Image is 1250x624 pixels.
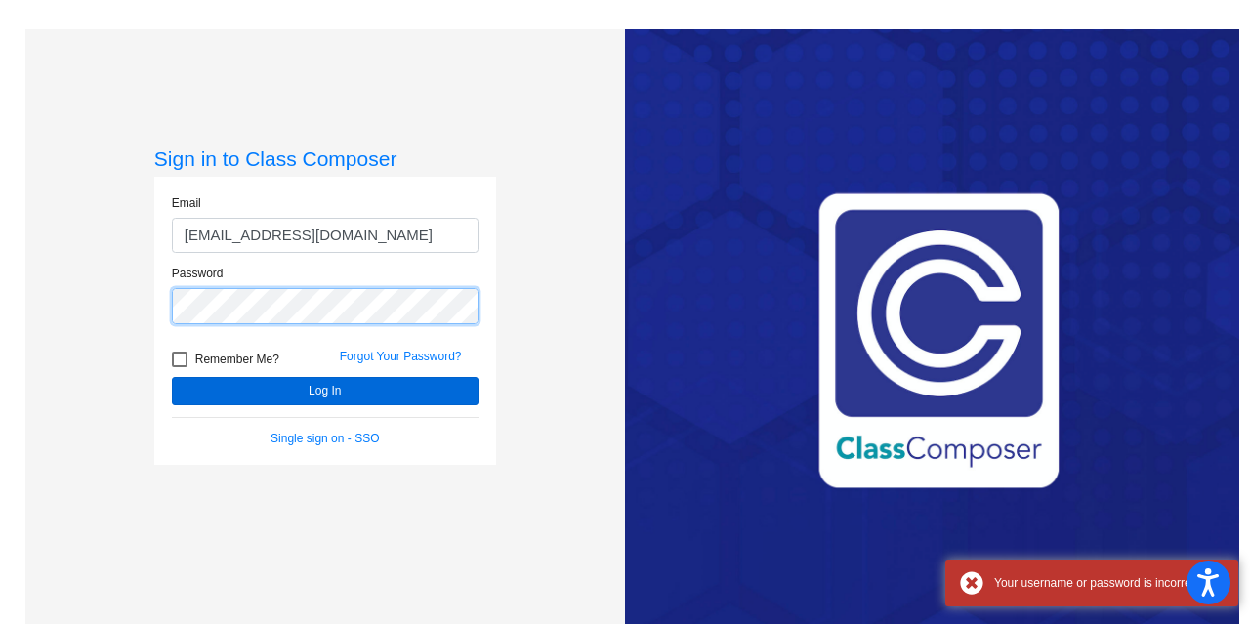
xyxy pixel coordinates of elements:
[271,432,379,445] a: Single sign on - SSO
[340,350,462,363] a: Forgot Your Password?
[994,574,1224,592] div: Your username or password is incorrect
[172,377,479,405] button: Log In
[172,265,224,282] label: Password
[154,146,496,171] h3: Sign in to Class Composer
[172,194,201,212] label: Email
[195,348,279,371] span: Remember Me?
